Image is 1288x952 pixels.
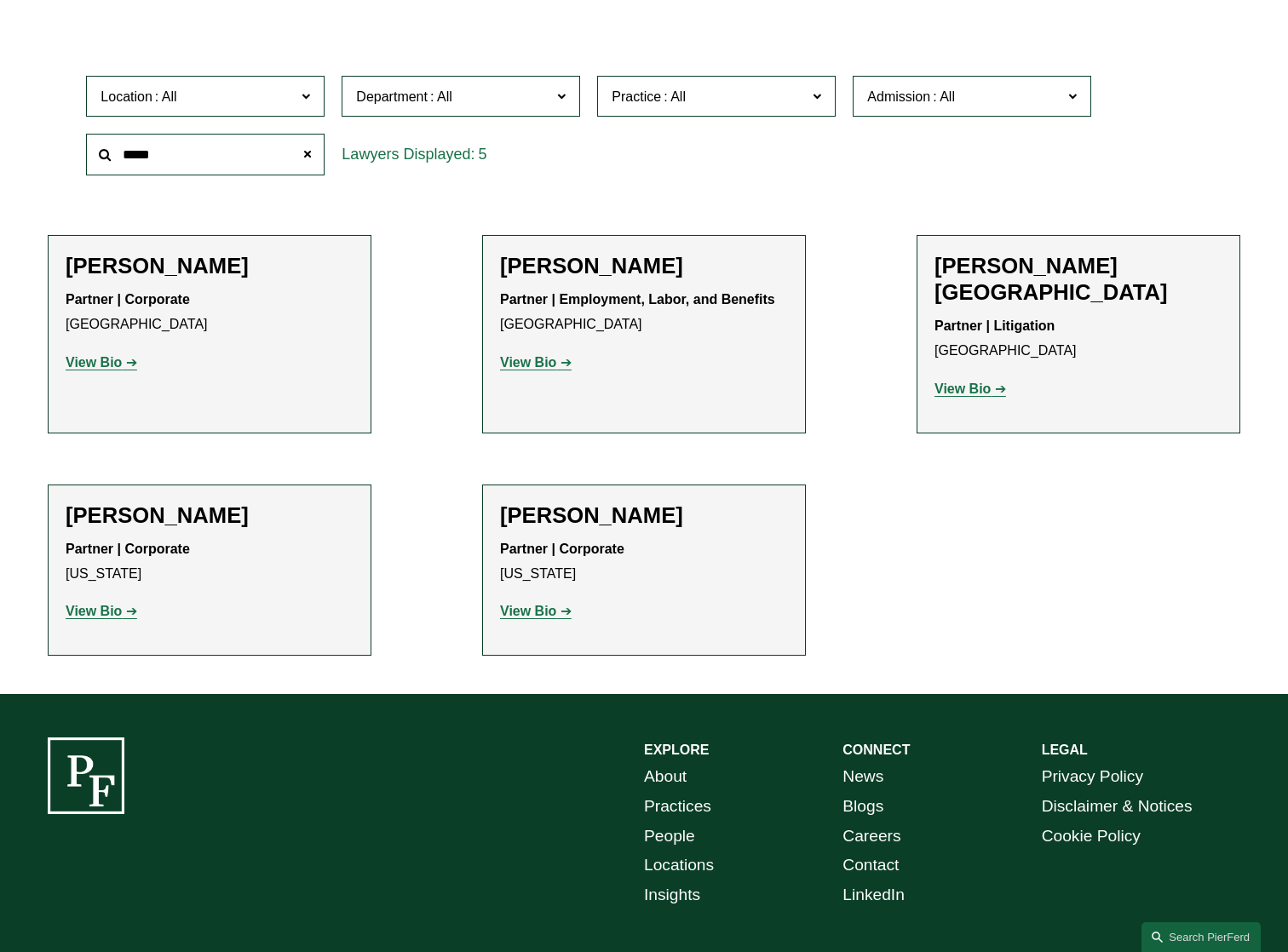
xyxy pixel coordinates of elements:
p: [GEOGRAPHIC_DATA] [500,288,788,337]
a: News [842,762,883,792]
a: Search this site [1141,922,1261,952]
a: View Bio [66,355,137,370]
h2: [PERSON_NAME] [66,502,354,529]
h2: [PERSON_NAME] [500,502,788,529]
a: About [644,762,687,792]
h2: [PERSON_NAME][GEOGRAPHIC_DATA] [934,253,1222,306]
a: View Bio [500,604,572,618]
a: People [644,822,695,852]
p: [US_STATE] [66,537,354,587]
strong: Partner | Corporate [66,292,190,307]
strong: Partner | Employment, Labor, and Benefits [500,292,775,307]
a: Blogs [842,792,883,822]
a: Cookie Policy [1042,822,1141,852]
strong: View Bio [934,381,991,396]
strong: LEGAL [1042,743,1088,757]
a: Insights [644,880,700,910]
a: Disclaimer & Notices [1042,792,1193,822]
h2: [PERSON_NAME] [500,253,788,279]
strong: CONNECT [842,743,910,757]
a: Careers [842,822,900,852]
a: LinkedIn [842,880,905,910]
strong: Partner | Litigation [934,318,1055,333]
a: View Bio [66,604,137,618]
span: Location [101,89,152,104]
strong: View Bio [66,355,122,370]
strong: View Bio [66,604,122,618]
strong: EXPLORE [644,743,709,757]
strong: View Bio [500,355,556,370]
p: [US_STATE] [500,537,788,587]
a: Privacy Policy [1042,762,1143,792]
strong: Partner | Corporate [66,542,190,556]
span: Department [356,89,428,104]
span: 5 [478,146,486,163]
h2: [PERSON_NAME] [66,253,354,279]
a: Practices [644,792,711,822]
a: View Bio [934,381,1006,396]
strong: View Bio [500,604,556,618]
span: Admission [867,89,930,104]
p: [GEOGRAPHIC_DATA] [934,314,1222,364]
p: [GEOGRAPHIC_DATA] [66,288,354,337]
a: Contact [842,851,899,880]
strong: Partner | Corporate [500,542,624,556]
a: View Bio [500,355,572,370]
span: Practice [612,89,661,104]
a: Locations [644,851,714,880]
